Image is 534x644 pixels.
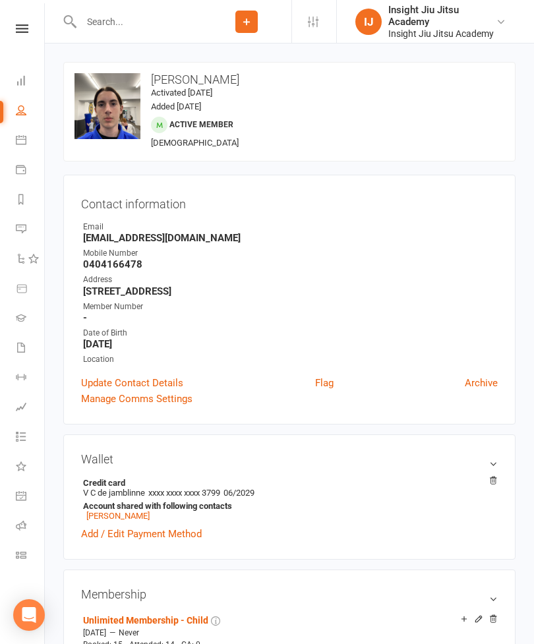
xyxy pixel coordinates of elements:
div: Member Number [83,301,498,313]
a: Roll call kiosk mode [16,512,45,542]
a: Reports [16,186,45,216]
li: V C de jamblinne [81,476,498,523]
strong: [STREET_ADDRESS] [83,285,498,297]
a: Archive [465,375,498,391]
h3: Wallet [81,452,498,466]
strong: [EMAIL_ADDRESS][DOMAIN_NAME] [83,232,498,244]
time: Activated [DATE] [151,88,212,98]
span: xxxx xxxx xxxx 3799 [148,488,220,498]
div: Insight Jiu Jitsu Academy [388,28,496,40]
div: Insight Jiu Jitsu Academy [388,4,496,28]
a: Class kiosk mode [16,542,45,571]
a: Unlimited Membership - Child [83,615,208,626]
strong: Account shared with following contacts [83,501,491,511]
img: image1722840515.png [74,73,140,139]
div: Location [83,353,498,366]
a: Product Sales [16,275,45,305]
strong: Credit card [83,478,491,488]
span: Never [119,628,139,637]
input: Search... [77,13,202,31]
a: Dashboard [16,67,45,97]
span: Active member [169,120,233,129]
span: [DATE] [83,628,106,637]
h3: Membership [81,587,498,601]
div: Date of Birth [83,327,498,339]
span: [DEMOGRAPHIC_DATA] [151,138,239,148]
strong: - [83,312,498,324]
a: Payments [16,156,45,186]
a: General attendance kiosk mode [16,483,45,512]
span: 06/2029 [223,488,254,498]
a: Assessments [16,394,45,423]
div: — [80,628,498,638]
div: Mobile Number [83,247,498,260]
h3: [PERSON_NAME] [74,73,504,86]
a: Calendar [16,127,45,156]
a: [PERSON_NAME] [86,511,150,521]
a: What's New [16,453,45,483]
time: Added [DATE] [151,102,201,111]
a: Manage Comms Settings [81,391,193,407]
a: Flag [315,375,334,391]
div: Open Intercom Messenger [13,599,45,631]
a: Add / Edit Payment Method [81,526,202,542]
strong: 0404166478 [83,258,498,270]
h3: Contact information [81,192,498,211]
a: Update Contact Details [81,375,183,391]
div: IJ [355,9,382,35]
strong: [DATE] [83,338,498,350]
div: Email [83,221,498,233]
a: People [16,97,45,127]
div: Address [83,274,498,286]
